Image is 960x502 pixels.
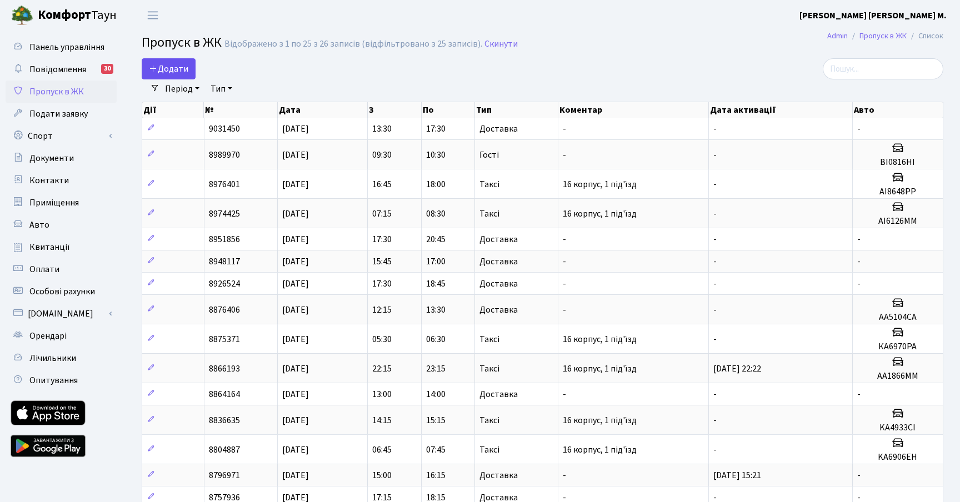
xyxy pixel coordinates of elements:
span: - [713,123,717,135]
span: - [857,278,861,290]
span: 17:30 [426,123,446,135]
span: Доставка [479,471,518,480]
span: - [713,233,717,245]
a: Пропуск в ЖК [859,30,907,42]
span: 07:45 [426,444,446,456]
span: [DATE] [282,208,309,220]
h5: ВІ0816НІ [857,157,938,168]
a: Скинути [484,39,518,49]
span: - [713,208,717,220]
span: Доставка [479,390,518,399]
span: [DATE] [282,388,309,400]
span: - [563,233,566,245]
span: - [713,278,717,290]
span: 16:15 [426,469,446,481]
th: Авто [853,102,943,118]
span: 06:45 [372,444,392,456]
span: Доставка [479,124,518,133]
h5: KA6906EH [857,452,938,463]
span: Квитанції [29,241,70,253]
a: Додати [142,58,196,79]
span: Таксі [479,180,499,189]
button: Переключити навігацію [139,6,167,24]
span: Пропуск в ЖК [29,86,84,98]
span: 12:15 [372,304,392,316]
span: - [563,278,566,290]
span: - [857,469,861,481]
a: Оплати [6,258,117,280]
span: Таксі [479,416,499,425]
span: Таксі [479,364,499,373]
span: Документи [29,152,74,164]
span: [DATE] [282,278,309,290]
span: - [713,149,717,161]
h5: АА1866ММ [857,371,938,381]
span: Оплати [29,263,59,275]
a: Орендарі [6,325,117,347]
span: 20:45 [426,233,446,245]
a: Контакти [6,169,117,192]
a: Лічильники [6,347,117,369]
span: - [713,255,717,268]
span: [DATE] [282,414,309,426]
th: № [204,102,278,118]
span: 13:30 [372,123,392,135]
span: - [713,178,717,190]
span: 10:30 [426,149,446,161]
span: 16 корпус, 1 під'їзд [563,178,637,190]
span: 16 корпус, 1 під'їзд [563,444,637,456]
span: 17:30 [372,278,392,290]
span: 18:00 [426,178,446,190]
span: Доставка [479,257,518,266]
a: Панель управління [6,36,117,58]
a: Тип [206,79,237,98]
span: 9031450 [209,123,240,135]
span: [DATE] [282,469,309,481]
span: - [713,333,717,345]
span: - [713,304,717,316]
span: 17:00 [426,255,446,268]
span: 16 корпус, 1 під'їзд [563,333,637,345]
span: 16 корпус, 1 під'їзд [563,414,637,426]
span: [DATE] 15:21 [713,469,761,481]
span: Приміщення [29,197,79,209]
th: Дії [142,102,204,118]
span: 8804887 [209,444,240,456]
span: 8864164 [209,388,240,400]
a: Особові рахунки [6,280,117,303]
span: Таксі [479,445,499,454]
span: 15:00 [372,469,392,481]
a: Документи [6,147,117,169]
span: 22:15 [372,363,392,375]
th: По [422,102,475,118]
input: Пошук... [823,58,943,79]
div: 30 [101,64,113,74]
span: Опитування [29,374,78,386]
span: - [857,388,861,400]
span: 8948117 [209,255,240,268]
a: Період [161,79,204,98]
span: [DATE] 22:22 [713,363,761,375]
span: Особові рахунки [29,285,95,298]
span: - [857,233,861,245]
span: Доставка [479,235,518,244]
span: Доставка [479,279,518,288]
th: З [368,102,421,118]
span: 8989970 [209,149,240,161]
span: [DATE] [282,233,309,245]
span: 8976401 [209,178,240,190]
span: Пропуск в ЖК [142,33,222,52]
span: Подати заявку [29,108,88,120]
span: - [563,123,566,135]
span: Доставка [479,305,518,314]
span: 13:30 [426,304,446,316]
b: [PERSON_NAME] [PERSON_NAME] М. [799,9,947,22]
span: Лічильники [29,352,76,364]
span: - [713,388,717,400]
h5: AA5104CA [857,312,938,323]
span: 16 корпус, 1 під'їзд [563,208,637,220]
span: - [857,123,861,135]
span: [DATE] [282,149,309,161]
span: Додати [149,63,188,75]
a: Пропуск в ЖК [6,81,117,103]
